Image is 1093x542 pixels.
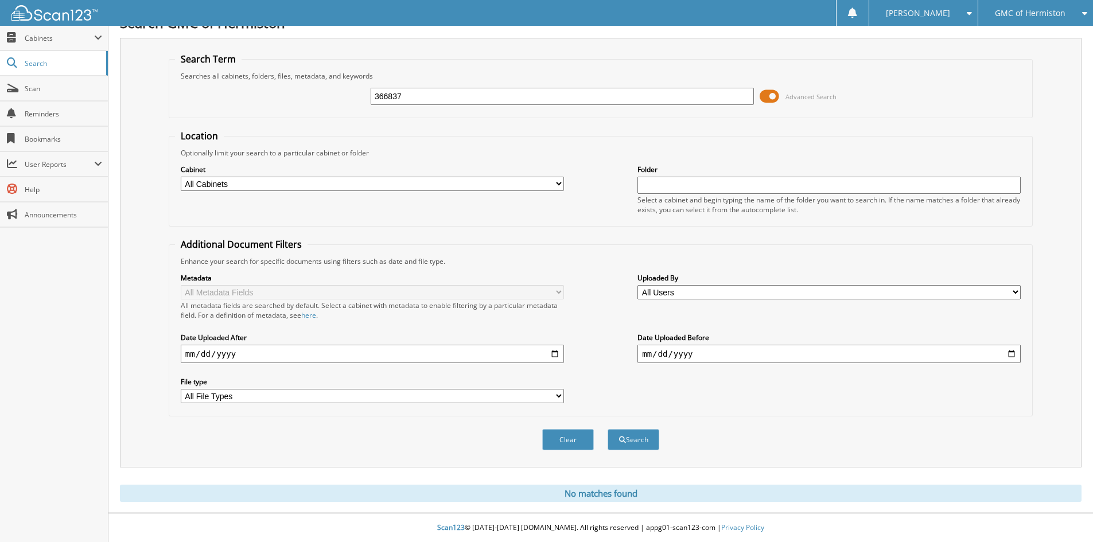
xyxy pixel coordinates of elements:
[721,522,764,532] a: Privacy Policy
[637,333,1021,342] label: Date Uploaded Before
[886,10,950,17] span: [PERSON_NAME]
[25,84,102,93] span: Scan
[637,345,1021,363] input: end
[637,273,1021,283] label: Uploaded By
[175,148,1026,158] div: Optionally limit your search to a particular cabinet or folder
[181,377,564,387] label: File type
[25,59,100,68] span: Search
[175,71,1026,81] div: Searches all cabinets, folders, files, metadata, and keywords
[25,210,102,220] span: Announcements
[301,310,316,320] a: here
[25,185,102,194] span: Help
[437,522,465,532] span: Scan123
[175,256,1026,266] div: Enhance your search for specific documents using filters such as date and file type.
[637,165,1021,174] label: Folder
[785,92,837,101] span: Advanced Search
[181,301,564,320] div: All metadata fields are searched by default. Select a cabinet with metadata to enable filtering b...
[181,333,564,342] label: Date Uploaded After
[637,195,1021,215] div: Select a cabinet and begin typing the name of the folder you want to search in. If the name match...
[995,10,1065,17] span: GMC of Hermiston
[25,134,102,144] span: Bookmarks
[542,429,594,450] button: Clear
[25,159,94,169] span: User Reports
[108,514,1093,542] div: © [DATE]-[DATE] [DOMAIN_NAME]. All rights reserved | appg01-scan123-com |
[608,429,659,450] button: Search
[25,109,102,119] span: Reminders
[175,238,308,251] legend: Additional Document Filters
[11,5,98,21] img: scan123-logo-white.svg
[1036,487,1093,542] iframe: Chat Widget
[120,485,1082,502] div: No matches found
[175,53,242,65] legend: Search Term
[175,130,224,142] legend: Location
[25,33,94,43] span: Cabinets
[181,345,564,363] input: start
[181,165,564,174] label: Cabinet
[181,273,564,283] label: Metadata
